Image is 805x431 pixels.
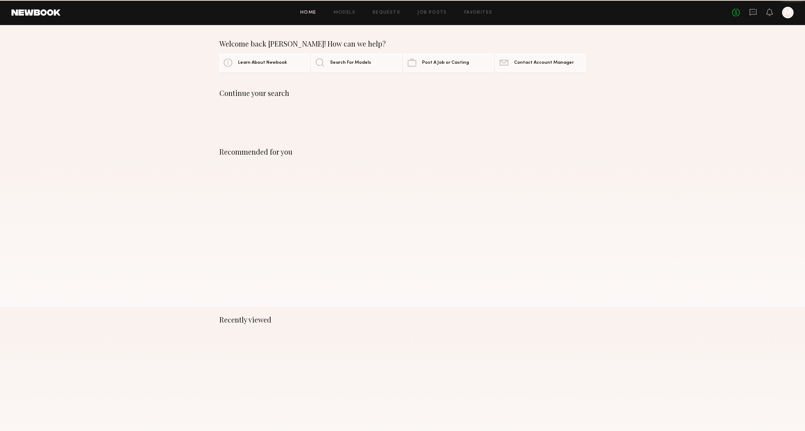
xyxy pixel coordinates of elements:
a: Job Posts [417,10,447,15]
span: Learn About Newbook [238,60,287,65]
div: Welcome back [PERSON_NAME]! How can we help? [219,39,586,48]
span: Contact Account Manager [514,60,574,65]
a: Models [334,10,355,15]
span: Post A Job or Casting [422,60,469,65]
div: Recently viewed [219,315,586,324]
a: Favorites [464,10,493,15]
a: Contact Account Manager [495,54,586,72]
span: Search For Models [330,60,371,65]
a: Search For Models [311,54,402,72]
a: Requests [373,10,400,15]
a: Home [300,10,316,15]
a: Learn About Newbook [219,54,310,72]
a: Post A Job or Casting [403,54,494,72]
div: Continue your search [219,89,586,97]
div: Recommended for you [219,147,586,156]
a: M [782,7,794,18]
